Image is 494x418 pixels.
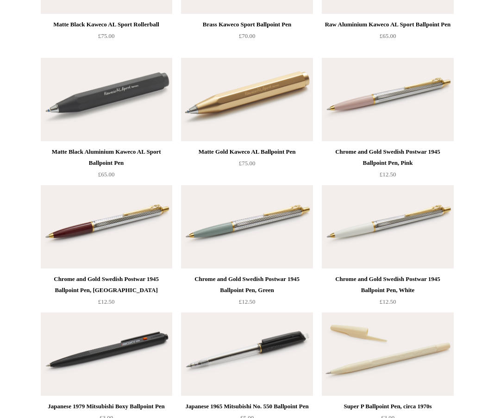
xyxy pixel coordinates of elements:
a: Chrome and Gold Swedish Postwar 1945 Ballpoint Pen, Pink £12.50 [322,146,453,184]
div: Brass Kaweco Sport Ballpoint Pen [183,19,310,30]
div: Matte Black Aluminium Kaweco AL Sport Ballpoint Pen [43,146,170,168]
a: Chrome and Gold Swedish Postwar 1945 Ballpoint Pen, Green £12.50 [181,274,313,312]
a: Brass Kaweco Sport Ballpoint Pen £70.00 [181,19,313,57]
span: £65.00 [98,171,115,178]
a: Matte Black Aluminium Kaweco AL Sport Ballpoint Pen Matte Black Aluminium Kaweco AL Sport Ballpoi... [41,58,172,141]
div: Raw Aluminium Kaweco AL Sport Ballpoint Pen [324,19,451,30]
img: Chrome and Gold Swedish Postwar 1945 Ballpoint Pen, Burgundy [41,185,172,268]
a: Japanese 1965 Mitsubishi No. 550 Ballpoint Pen Japanese 1965 Mitsubishi No. 550 Ballpoint Pen [181,312,313,396]
a: Matte Gold Kaweco AL Ballpoint Pen Matte Gold Kaweco AL Ballpoint Pen [181,58,313,141]
div: Chrome and Gold Swedish Postwar 1945 Ballpoint Pen, White [324,274,451,296]
div: Chrome and Gold Swedish Postwar 1945 Ballpoint Pen, Pink [324,146,451,168]
div: Japanese 1979 Mitsubishi Boxy Ballpoint Pen [43,401,170,412]
span: £75.00 [239,160,256,167]
a: Raw Aluminium Kaweco AL Sport Ballpoint Pen £65.00 [322,19,453,57]
a: Chrome and Gold Swedish Postwar 1945 Ballpoint Pen, Pink Chrome and Gold Swedish Postwar 1945 Bal... [322,58,453,141]
div: Matte Gold Kaweco AL Ballpoint Pen [183,146,310,157]
div: Chrome and Gold Swedish Postwar 1945 Ballpoint Pen, [GEOGRAPHIC_DATA] [43,274,170,296]
img: Matte Gold Kaweco AL Ballpoint Pen [181,58,313,141]
span: £12.50 [380,298,396,305]
a: Matte Black Kaweco AL Sport Rollerball £75.00 [41,19,172,57]
a: Matte Gold Kaweco AL Ballpoint Pen £75.00 [181,146,313,184]
img: Chrome and Gold Swedish Postwar 1945 Ballpoint Pen, Pink [322,58,453,141]
a: Chrome and Gold Swedish Postwar 1945 Ballpoint Pen, [GEOGRAPHIC_DATA] £12.50 [41,274,172,312]
span: £75.00 [98,32,115,39]
a: Chrome and Gold Swedish Postwar 1945 Ballpoint Pen, White £12.50 [322,274,453,312]
div: Chrome and Gold Swedish Postwar 1945 Ballpoint Pen, Green [183,274,310,296]
a: Super P Ballpoint Pen, circa 1970s Super P Ballpoint Pen, circa 1970s [322,312,453,396]
img: Super P Ballpoint Pen, circa 1970s [322,312,453,396]
a: Chrome and Gold Swedish Postwar 1945 Ballpoint Pen, White Chrome and Gold Swedish Postwar 1945 Ba... [322,185,453,268]
img: Matte Black Aluminium Kaweco AL Sport Ballpoint Pen [41,58,172,141]
div: Matte Black Kaweco AL Sport Rollerball [43,19,170,30]
span: £70.00 [239,32,256,39]
span: £65.00 [380,32,396,39]
div: Japanese 1965 Mitsubishi No. 550 Ballpoint Pen [183,401,310,412]
span: £12.50 [239,298,256,305]
img: Chrome and Gold Swedish Postwar 1945 Ballpoint Pen, Green [181,185,313,268]
a: Chrome and Gold Swedish Postwar 1945 Ballpoint Pen, Burgundy Chrome and Gold Swedish Postwar 1945... [41,185,172,268]
img: Japanese 1979 Mitsubishi Boxy Ballpoint Pen [41,312,172,396]
div: Super P Ballpoint Pen, circa 1970s [324,401,451,412]
a: Chrome and Gold Swedish Postwar 1945 Ballpoint Pen, Green Chrome and Gold Swedish Postwar 1945 Ba... [181,185,313,268]
span: £12.50 [380,171,396,178]
a: Matte Black Aluminium Kaweco AL Sport Ballpoint Pen £65.00 [41,146,172,184]
img: Japanese 1965 Mitsubishi No. 550 Ballpoint Pen [181,312,313,396]
span: £12.50 [98,298,115,305]
img: Chrome and Gold Swedish Postwar 1945 Ballpoint Pen, White [322,185,453,268]
a: Japanese 1979 Mitsubishi Boxy Ballpoint Pen Japanese 1979 Mitsubishi Boxy Ballpoint Pen [41,312,172,396]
